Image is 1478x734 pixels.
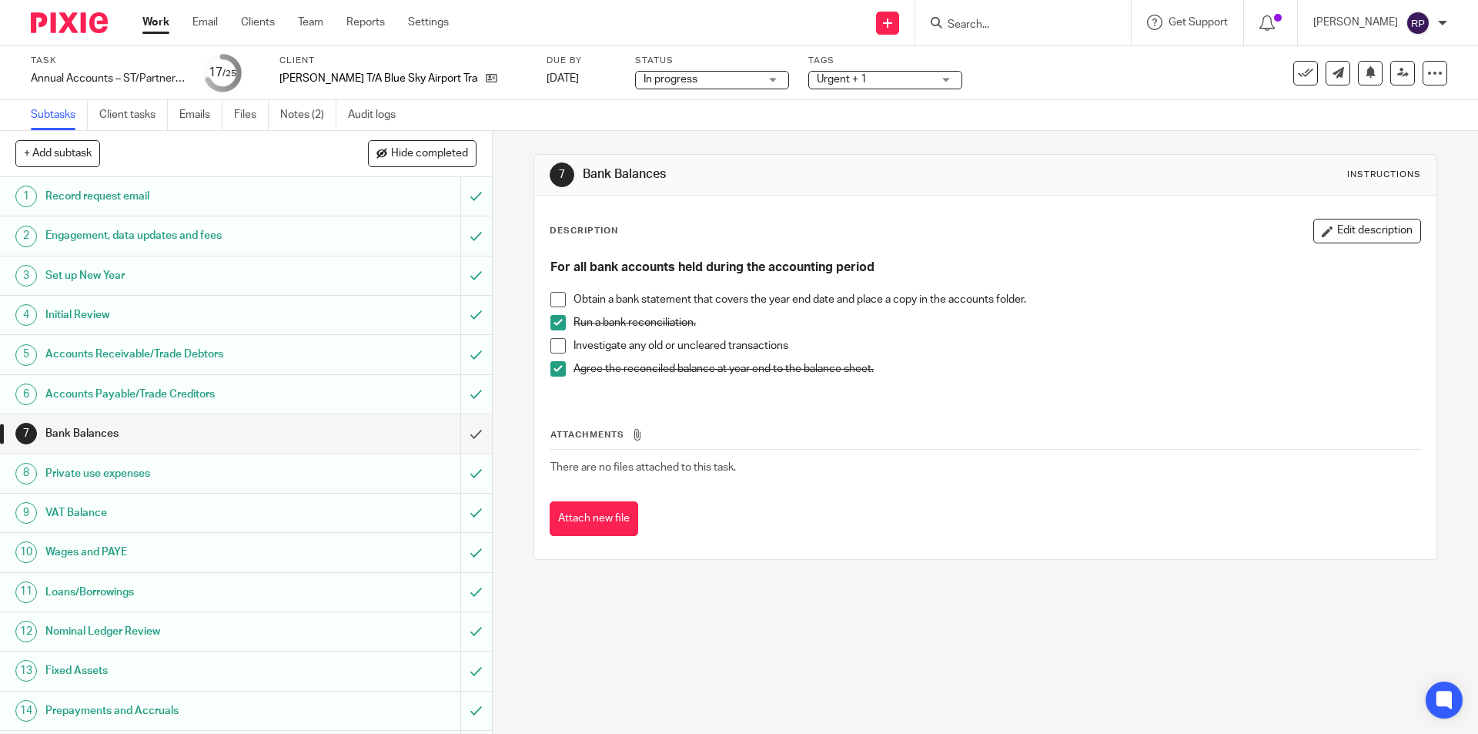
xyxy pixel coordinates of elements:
[45,699,312,722] h1: Prepayments and Accruals
[391,148,468,160] span: Hide completed
[209,64,236,82] div: 17
[573,292,1419,307] p: Obtain a bank statement that covers the year end date and place a copy in the accounts folder.
[15,582,37,603] div: 11
[45,185,312,208] h1: Record request email
[368,140,477,166] button: Hide completed
[45,541,312,564] h1: Wages and PAYE
[573,315,1419,330] p: Run a bank reconciliation.
[808,55,962,67] label: Tags
[15,700,37,722] div: 14
[346,15,385,30] a: Reports
[15,463,37,484] div: 8
[550,431,624,439] span: Attachments
[45,264,312,287] h1: Set up New Year
[583,166,1018,183] h1: Bank Balances
[15,541,37,563] div: 10
[31,100,88,130] a: Subtasks
[45,224,312,247] h1: Engagement, data updates and fees
[45,422,312,445] h1: Bank Balances
[550,462,736,473] span: There are no files attached to this task.
[298,15,323,30] a: Team
[15,344,37,366] div: 5
[15,384,37,405] div: 6
[348,100,407,130] a: Audit logs
[45,343,312,366] h1: Accounts Receivable/Trade Debtors
[192,15,218,30] a: Email
[15,265,37,287] div: 3
[644,74,697,85] span: In progress
[142,15,169,30] a: Work
[550,163,574,187] div: 7
[234,100,269,130] a: Files
[45,501,312,525] h1: VAT Balance
[1313,15,1398,30] p: [PERSON_NAME]
[45,581,312,604] h1: Loans/Borrowings
[31,55,185,67] label: Task
[280,100,336,130] a: Notes (2)
[31,71,185,86] div: Annual Accounts – ST/Partnership - Software
[547,55,616,67] label: Due by
[1313,219,1421,243] button: Edit description
[279,55,527,67] label: Client
[946,18,1085,32] input: Search
[550,225,618,237] p: Description
[15,186,37,207] div: 1
[15,226,37,247] div: 2
[45,659,312,682] h1: Fixed Assets
[45,620,312,643] h1: Nominal Ledger Review
[550,261,874,273] strong: For all bank accounts held during the accounting period
[408,15,449,30] a: Settings
[222,69,236,78] small: /25
[179,100,222,130] a: Emails
[15,660,37,682] div: 13
[1406,11,1430,35] img: svg%3E
[15,423,37,444] div: 7
[550,501,638,536] button: Attach new file
[99,100,168,130] a: Client tasks
[45,303,312,327] h1: Initial Review
[241,15,275,30] a: Clients
[45,462,312,485] h1: Private use expenses
[547,73,579,84] span: [DATE]
[15,502,37,524] div: 9
[15,304,37,326] div: 4
[1347,169,1421,181] div: Instructions
[15,621,37,642] div: 12
[45,383,312,406] h1: Accounts Payable/Trade Creditors
[573,338,1419,354] p: Investigate any old or uncleared transactions
[635,55,789,67] label: Status
[31,12,108,33] img: Pixie
[15,140,100,166] button: + Add subtask
[573,361,1419,377] p: Agree the reconciled balance at year end to the balance sheet.
[817,74,867,85] span: Urgent + 1
[1169,17,1228,28] span: Get Support
[279,71,478,86] p: [PERSON_NAME] T/A Blue Sky Airport Transfers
